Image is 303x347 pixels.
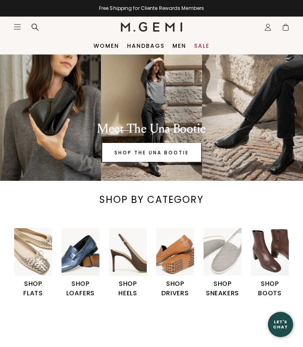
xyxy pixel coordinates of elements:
[204,279,241,298] h1: SHOP SNEAKERS
[109,228,156,298] div: 3 / 6
[251,228,289,298] a: SHOP BOOTS
[109,279,147,298] h1: SHOP HEELS
[13,23,21,31] button: Open site menu
[62,279,99,298] h1: SHOP LOAFERS
[24,121,279,137] div: Meet The Una Bootie
[156,279,194,298] h1: SHOP DRIVERS
[14,228,62,298] div: 1 / 6
[102,143,201,162] a: Banner primary button
[194,43,209,49] a: Sale
[14,279,52,298] h1: SHOP FLATS
[156,228,204,298] div: 4 / 6
[121,22,183,32] img: M.Gemi
[172,43,186,49] a: Men
[62,228,109,298] div: 2 / 6
[62,228,99,298] a: SHOP LOAFERS
[204,228,251,298] div: 5 / 6
[14,228,52,298] a: SHOP FLATS
[204,228,241,298] a: SHOP SNEAKERS
[268,319,293,329] div: Let's Chat
[156,228,194,298] a: SHOP DRIVERS
[109,228,147,298] a: SHOP HEELS
[94,43,119,49] a: Women
[127,43,165,49] a: Handbags
[251,279,289,298] h1: SHOP BOOTS
[251,228,298,298] div: 6 / 6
